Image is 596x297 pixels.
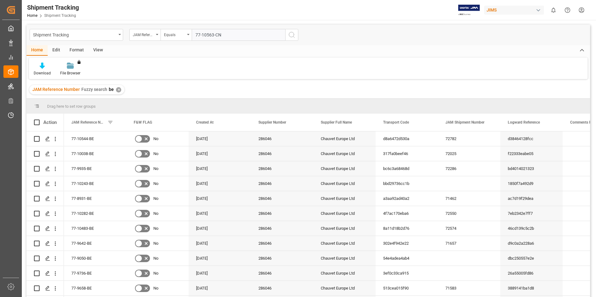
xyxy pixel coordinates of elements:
div: Press SPACE to select this row. [26,251,64,266]
span: No [153,162,158,176]
div: 77-10483-BE [64,221,126,236]
button: Help Center [560,3,574,17]
div: [DATE] [189,146,251,161]
button: search button [285,29,298,41]
div: d38464128fcc [500,131,563,146]
div: Chauvet Europe Ltd [313,161,376,176]
div: Chauvet Europe Ltd [313,131,376,146]
div: 54e4adea4ab4 [376,251,438,266]
div: Chauvet Europe Ltd [313,281,376,295]
div: Shipment Tracking [33,31,116,38]
span: be [109,87,114,92]
div: Shipment Tracking [27,3,79,12]
div: [DATE] [189,251,251,266]
div: Press SPACE to select this row. [26,266,64,281]
div: Download [34,70,51,76]
div: Press SPACE to select this row. [26,146,64,161]
div: 1850f7a492d9 [500,176,563,191]
span: No [153,177,158,191]
button: JIMS [484,4,546,16]
span: No [153,206,158,221]
span: No [153,236,158,251]
div: 286046 [251,191,313,206]
div: Press SPACE to select this row. [26,221,64,236]
div: 4f7ac170eba6 [376,206,438,221]
div: 7eb2342e7ff7 [500,206,563,221]
div: Format [65,45,89,56]
div: 286046 [251,266,313,280]
div: Chauvet Europe Ltd [313,146,376,161]
button: open menu [129,29,161,41]
div: Press SPACE to select this row. [26,281,64,296]
div: bc6c3a68468d [376,161,438,176]
div: 3ef0c33ca915 [376,266,438,280]
div: ✕ [116,87,121,92]
div: [DATE] [189,236,251,251]
span: No [153,266,158,280]
input: Type to search [192,29,285,41]
img: Exertis%20JAM%20-%20Email%20Logo.jpg_1722504956.jpg [458,5,480,16]
div: 302e4f942e22 [376,236,438,251]
div: Edit [48,45,65,56]
span: Created At [196,120,214,125]
div: 46cd139c5c2b [500,221,563,236]
span: Fuzzy search [81,87,107,92]
div: 72025 [438,146,500,161]
div: [DATE] [189,131,251,146]
div: [DATE] [189,221,251,236]
div: Chauvet Europe Ltd [313,191,376,206]
button: open menu [161,29,192,41]
div: JAM Reference Number [133,31,154,38]
div: [DATE] [189,281,251,295]
div: View [89,45,108,56]
div: Press SPACE to select this row. [26,236,64,251]
div: [DATE] [189,191,251,206]
div: 286046 [251,281,313,295]
div: 71462 [438,191,500,206]
div: Home [26,45,48,56]
div: Press SPACE to select this row. [26,191,64,206]
div: 286046 [251,131,313,146]
div: 286046 [251,236,313,251]
div: 286046 [251,146,313,161]
div: 317fa0beef46 [376,146,438,161]
span: JAM Reference Number [71,120,105,125]
div: Press SPACE to select this row. [26,131,64,146]
div: ac7d19f29dea [500,191,563,206]
div: 77-9642-BE [64,236,126,251]
span: Drag here to set row groups [47,104,96,109]
div: 513cea015f90 [376,281,438,295]
div: 77-10038-BE [64,146,126,161]
div: Chauvet Europe Ltd [313,266,376,280]
div: Press SPACE to select this row. [26,206,64,221]
span: Logward Reference [508,120,540,125]
div: Chauvet Europe Ltd [313,221,376,236]
div: 77-10544-BE [64,131,126,146]
div: bd4014021323 [500,161,563,176]
div: d8a6472d530a [376,131,438,146]
div: d9c0a2a228a6 [500,236,563,251]
div: 8a11d18b2d76 [376,221,438,236]
div: [DATE] [189,206,251,221]
div: 71657 [438,236,500,251]
div: 77-9658-BE [64,281,126,295]
div: 77-9935-BE [64,161,126,176]
span: Supplier Full Name [321,120,352,125]
div: 72550 [438,206,500,221]
div: 286046 [251,206,313,221]
div: dbc250557e2e [500,251,563,266]
div: a3aa92ad40a2 [376,191,438,206]
div: 72782 [438,131,500,146]
div: 26a55005fd86 [500,266,563,280]
div: Chauvet Europe Ltd [313,251,376,266]
div: Chauvet Europe Ltd [313,176,376,191]
a: Home [27,13,37,18]
span: JAM Shipment Number [445,120,484,125]
div: Action [43,120,57,125]
div: JIMS [484,6,544,15]
div: 72286 [438,161,500,176]
span: JAM Reference Number [32,87,80,92]
div: [DATE] [189,176,251,191]
div: 286046 [251,221,313,236]
span: No [153,132,158,146]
